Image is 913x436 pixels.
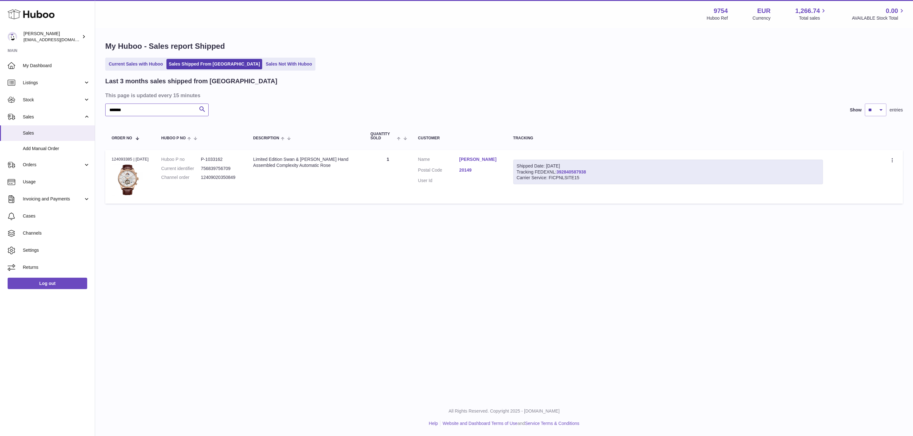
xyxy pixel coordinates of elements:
p: All Rights Reserved. Copyright 2025 - [DOMAIN_NAME] [100,408,908,414]
span: entries [890,107,903,113]
a: 392840587938 [556,169,586,174]
div: 124093385 | [DATE] [112,156,149,162]
span: Sales [23,130,90,136]
div: Shipped Date: [DATE] [517,163,820,169]
img: 97541756811602.jpg [112,164,143,196]
a: Sales Not With Huboo [263,59,314,69]
a: Service Terms & Conditions [525,421,580,426]
span: Add Manual Order [23,146,90,152]
span: Returns [23,264,90,270]
a: [PERSON_NAME] [459,156,501,162]
h2: Last 3 months sales shipped from [GEOGRAPHIC_DATA] [105,77,277,85]
a: 0.00 AVAILABLE Stock Total [852,7,905,21]
h1: My Huboo - Sales report Shipped [105,41,903,51]
span: My Dashboard [23,63,90,69]
span: Usage [23,179,90,185]
dt: User Id [418,178,459,184]
div: [PERSON_NAME] [23,31,81,43]
strong: EUR [757,7,770,15]
span: Quantity Sold [371,132,396,140]
strong: 9754 [714,7,728,15]
a: Website and Dashboard Terms of Use [443,421,517,426]
div: Currency [753,15,771,21]
a: Help [429,421,438,426]
dt: Huboo P no [161,156,201,162]
div: Huboo Ref [707,15,728,21]
dt: Current identifier [161,166,201,172]
a: Current Sales with Huboo [107,59,165,69]
span: Invoicing and Payments [23,196,83,202]
span: 0.00 [886,7,898,15]
a: 20149 [459,167,501,173]
div: Carrier Service: FICPNLSITE15 [517,175,820,181]
span: Order No [112,136,132,140]
div: Limited Edition Swan & [PERSON_NAME] Hand Assembled Complexity Automatic Rose [253,156,358,168]
dt: Postal Code [418,167,459,175]
div: Tracking FEDEXNL: [513,160,823,185]
dt: Channel order [161,174,201,180]
dd: 12409020350849 [201,174,241,180]
dt: Name [418,156,459,164]
label: Show [850,107,862,113]
span: AVAILABLE Stock Total [852,15,905,21]
a: 1,266.74 Total sales [795,7,827,21]
span: Sales [23,114,83,120]
span: Settings [23,247,90,253]
a: Sales Shipped From [GEOGRAPHIC_DATA] [166,59,262,69]
span: Description [253,136,279,140]
span: [EMAIL_ADDRESS][DOMAIN_NAME] [23,37,93,42]
dd: P-1033162 [201,156,241,162]
img: info@fieldsluxury.london [8,32,17,41]
div: Tracking [513,136,823,140]
span: Total sales [799,15,827,21]
li: and [440,420,579,427]
span: Huboo P no [161,136,186,140]
span: Cases [23,213,90,219]
span: Channels [23,230,90,236]
span: 1,266.74 [795,7,820,15]
td: 1 [364,150,412,204]
span: Listings [23,80,83,86]
a: Log out [8,278,87,289]
span: Orders [23,162,83,168]
h3: This page is updated every 15 minutes [105,92,901,99]
div: Customer [418,136,501,140]
span: Stock [23,97,83,103]
dd: 756839756709 [201,166,241,172]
